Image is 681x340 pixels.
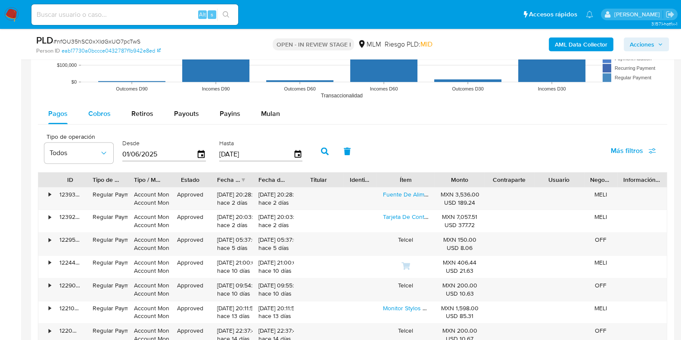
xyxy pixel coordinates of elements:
a: eab17730a0bccce0432787f1b942e8ed [62,47,161,55]
span: MID [420,39,432,49]
span: Accesos rápidos [529,10,577,19]
a: Notificaciones [586,11,593,18]
button: AML Data Collector [549,37,613,51]
span: 3.157.1-hotfix-1 [651,20,677,27]
button: search-icon [217,9,235,21]
p: OPEN - IN REVIEW STAGE I [273,38,354,50]
span: # nfOU35hSC0xXIdGxUO7pcTwS [53,37,140,46]
button: Acciones [624,37,669,51]
div: MLM [358,40,381,49]
a: Salir [665,10,675,19]
b: Person ID [36,47,60,55]
span: Riesgo PLD: [384,40,432,49]
span: Acciones [630,37,654,51]
b: PLD [36,33,53,47]
b: AML Data Collector [555,37,607,51]
p: carlos.soto@mercadolibre.com.mx [614,10,662,19]
span: s [211,10,213,19]
input: Buscar usuario o caso... [31,9,238,20]
span: Alt [199,10,206,19]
